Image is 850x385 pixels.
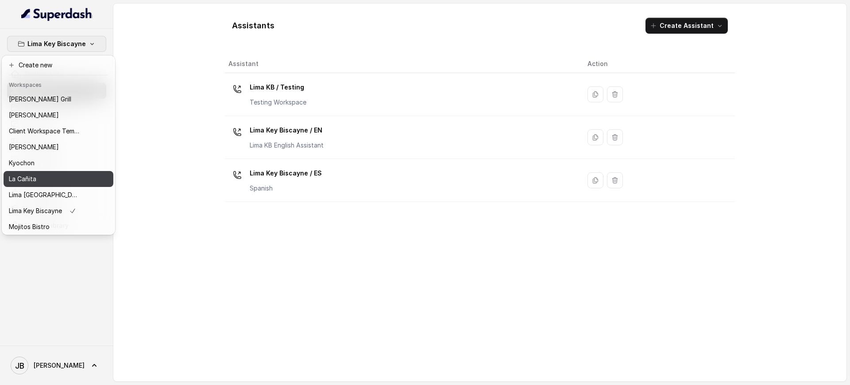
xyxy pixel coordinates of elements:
header: Workspaces [4,77,113,91]
p: [PERSON_NAME] [9,110,59,121]
p: Lima Key Biscayne [27,39,86,49]
p: Kyochon [9,158,35,168]
button: Create new [4,57,113,73]
p: [PERSON_NAME] [9,142,59,152]
div: Lima Key Biscayne [2,55,115,235]
p: Mojitos Bistro [9,222,50,232]
p: Client Workspace Template [9,126,80,136]
p: Lima [GEOGRAPHIC_DATA] [9,190,80,200]
button: Lima Key Biscayne [7,36,106,52]
p: Lima Key Biscayne [9,206,62,216]
p: La Cañita [9,174,36,184]
p: [PERSON_NAME] Grill [9,94,71,105]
